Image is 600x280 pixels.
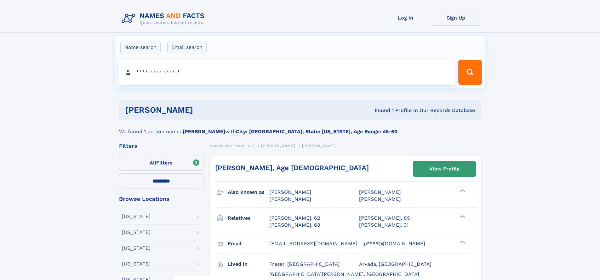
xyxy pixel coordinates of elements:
div: View Profile [429,162,460,176]
div: Filters [119,143,203,149]
div: [US_STATE] [122,214,151,219]
a: [PERSON_NAME], 31 [359,222,409,229]
div: [US_STATE] [122,230,151,235]
a: [PERSON_NAME], 85 [359,215,410,222]
label: Email search [167,41,207,54]
span: All [150,160,156,166]
a: Names and Facts [210,142,244,150]
div: [US_STATE] [122,261,151,266]
span: [PERSON_NAME] [302,144,336,148]
h3: Relatives [228,213,269,223]
h3: Also known as [228,187,269,198]
label: Name search [120,41,161,54]
div: Browse Locations [119,196,203,202]
button: Search Button [458,60,482,85]
a: [PERSON_NAME], 68 [269,222,320,229]
div: We found 1 person named with . [119,120,481,135]
a: Sign Up [431,10,481,26]
span: [EMAIL_ADDRESS][DOMAIN_NAME] [269,241,357,247]
div: Found 1 Profile In Our Records Database [284,107,475,114]
a: P [251,142,254,150]
a: [PERSON_NAME] [261,142,295,150]
h3: Lived in [228,259,269,270]
span: [PERSON_NAME] [269,196,311,202]
div: ❯ [458,214,466,218]
h1: [PERSON_NAME] [125,106,284,114]
a: [PERSON_NAME], 62 [269,215,320,222]
span: [GEOGRAPHIC_DATA][PERSON_NAME], [GEOGRAPHIC_DATA] [269,271,419,277]
div: ❯ [458,189,466,193]
a: [PERSON_NAME], Age [DEMOGRAPHIC_DATA] [215,164,369,172]
span: [PERSON_NAME] [359,196,401,202]
h3: Email [228,238,269,249]
a: View Profile [413,161,476,176]
span: P [251,144,254,148]
div: ❯ [458,240,466,244]
span: [PERSON_NAME] [359,189,401,195]
a: Log In [380,10,431,26]
img: Logo Names and Facts [119,10,210,27]
div: [US_STATE] [122,246,151,251]
label: Filters [119,156,203,171]
b: [PERSON_NAME] [183,128,225,134]
span: Arvada, [GEOGRAPHIC_DATA] [359,261,431,267]
span: [PERSON_NAME] [261,144,295,148]
input: search input [118,60,456,85]
span: Fraser, [GEOGRAPHIC_DATA] [269,261,340,267]
span: [PERSON_NAME] [269,189,311,195]
b: City: [GEOGRAPHIC_DATA], State: [US_STATE], Age Range: 45-60 [236,128,397,134]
